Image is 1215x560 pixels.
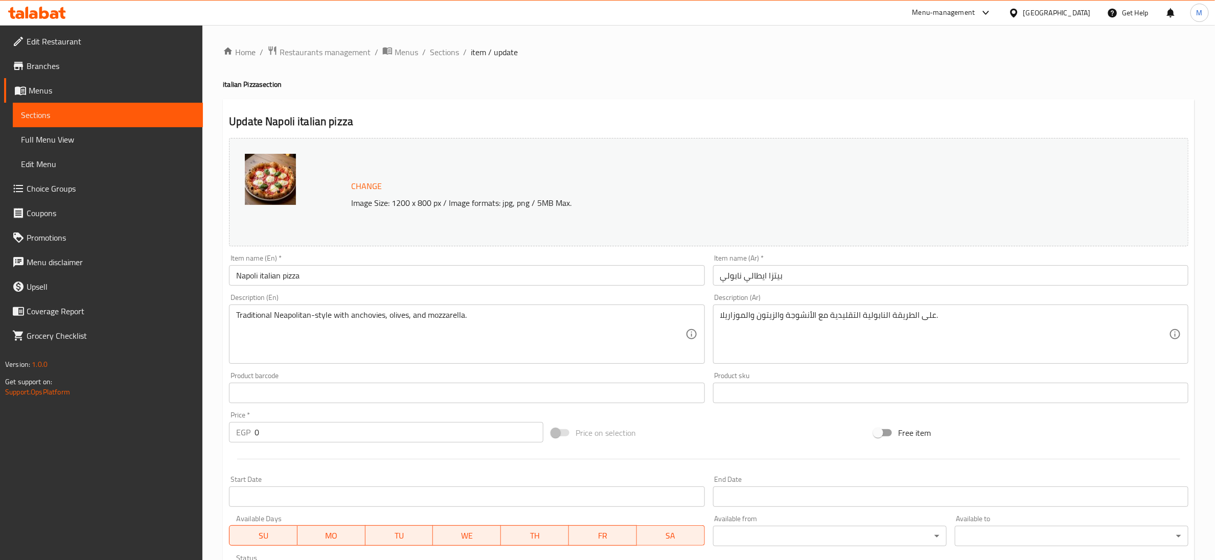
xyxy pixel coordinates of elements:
[229,525,297,546] button: SU
[21,158,195,170] span: Edit Menu
[382,45,418,59] a: Menus
[576,427,636,439] span: Price on selection
[5,385,70,399] a: Support.OpsPlatform
[4,29,203,54] a: Edit Restaurant
[955,526,1188,546] div: ​
[260,46,263,58] li: /
[713,265,1188,286] input: Enter name Ar
[27,35,195,48] span: Edit Restaurant
[27,182,195,195] span: Choice Groups
[395,46,418,58] span: Menus
[1023,7,1091,18] div: [GEOGRAPHIC_DATA]
[4,225,203,250] a: Promotions
[375,46,378,58] li: /
[302,528,361,543] span: MO
[1197,7,1203,18] span: M
[463,46,467,58] li: /
[236,310,685,359] textarea: Traditional Neapolitan-style with anchovies, olives, and mozzarella.
[29,84,195,97] span: Menus
[229,265,704,286] input: Enter name En
[370,528,429,543] span: TU
[641,528,701,543] span: SA
[223,79,1195,89] h4: italian Pizza section
[229,114,1188,129] h2: Update Napoli italian pizza
[437,528,497,543] span: WE
[13,152,203,176] a: Edit Menu
[21,133,195,146] span: Full Menu View
[267,45,371,59] a: Restaurants management
[27,330,195,342] span: Grocery Checklist
[223,45,1195,59] nav: breadcrumb
[912,7,975,19] div: Menu-management
[32,358,48,371] span: 1.0.0
[4,299,203,323] a: Coverage Report
[280,46,371,58] span: Restaurants management
[5,375,52,388] span: Get support on:
[471,46,518,58] span: item / update
[27,281,195,293] span: Upsell
[4,54,203,78] a: Branches
[13,103,203,127] a: Sections
[236,426,250,438] p: EGP
[4,323,203,348] a: Grocery Checklist
[637,525,705,546] button: SA
[297,525,365,546] button: MO
[255,422,543,442] input: Please enter price
[713,526,947,546] div: ​
[27,60,195,72] span: Branches
[347,176,386,197] button: Change
[720,310,1169,359] textarea: على الطريقة النابولية التقليدية مع الأنشوجة والزيتون والموزاريلا.
[430,46,459,58] a: Sections
[21,109,195,121] span: Sections
[27,305,195,317] span: Coverage Report
[713,383,1188,403] input: Please enter product sku
[27,207,195,219] span: Coupons
[4,176,203,201] a: Choice Groups
[501,525,569,546] button: TH
[223,46,256,58] a: Home
[365,525,433,546] button: TU
[569,525,637,546] button: FR
[573,528,633,543] span: FR
[4,274,203,299] a: Upsell
[422,46,426,58] li: /
[4,250,203,274] a: Menu disclaimer
[898,427,931,439] span: Free item
[27,256,195,268] span: Menu disclaimer
[347,197,1043,209] p: Image Size: 1200 x 800 px / Image formats: jpg, png / 5MB Max.
[5,358,30,371] span: Version:
[351,179,382,194] span: Change
[505,528,565,543] span: TH
[234,528,293,543] span: SU
[13,127,203,152] a: Full Menu View
[229,383,704,403] input: Please enter product barcode
[27,231,195,244] span: Promotions
[4,201,203,225] a: Coupons
[433,525,501,546] button: WE
[4,78,203,103] a: Menus
[245,154,296,205] img: Napoli_italian_pizza_2638919926884578691.jpg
